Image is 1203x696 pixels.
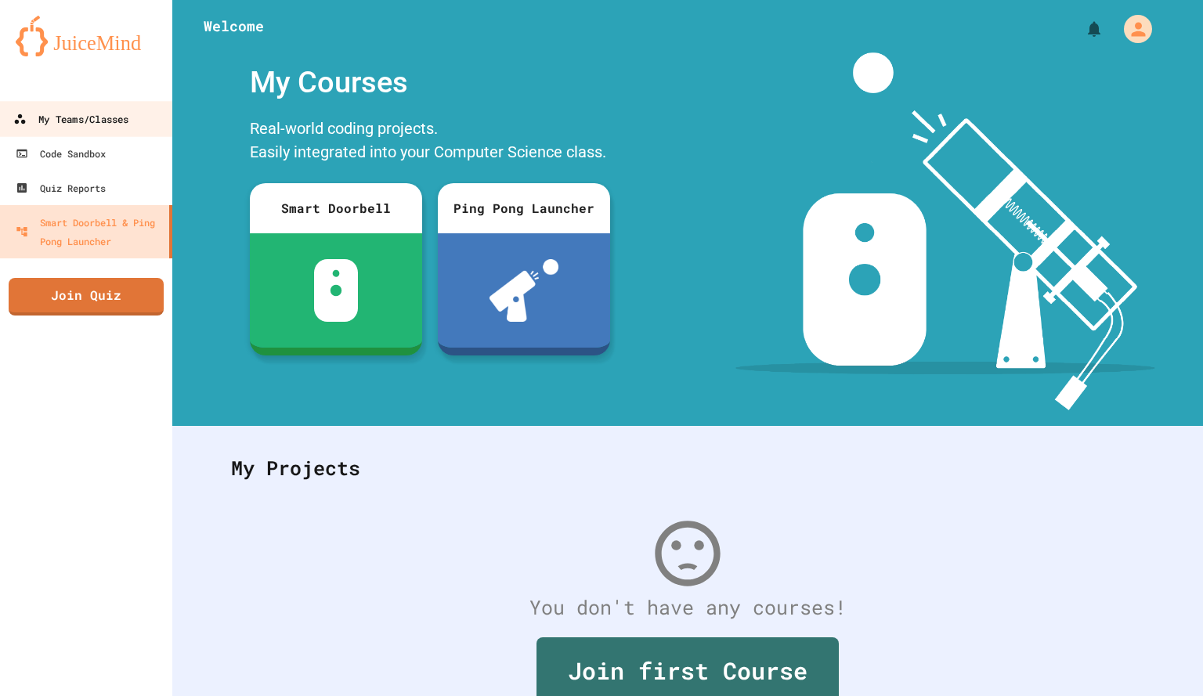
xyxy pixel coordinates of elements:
div: Real-world coding projects. Easily integrated into your Computer Science class. [242,113,618,171]
img: ppl-with-ball.png [490,259,559,322]
div: My Account [1107,11,1156,47]
div: Code Sandbox [16,144,106,163]
img: sdb-white.svg [314,259,359,322]
div: My Notifications [1056,16,1107,42]
a: Join Quiz [9,278,164,316]
div: Smart Doorbell [250,183,422,233]
div: My Teams/Classes [13,110,128,129]
div: My Courses [242,52,618,113]
div: Quiz Reports [16,179,106,197]
div: Smart Doorbell & Ping Pong Launcher [16,213,163,251]
img: banner-image-my-projects.png [735,52,1155,410]
img: logo-orange.svg [16,16,157,56]
div: My Projects [215,438,1160,499]
div: Ping Pong Launcher [438,183,610,233]
div: You don't have any courses! [215,593,1160,622]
